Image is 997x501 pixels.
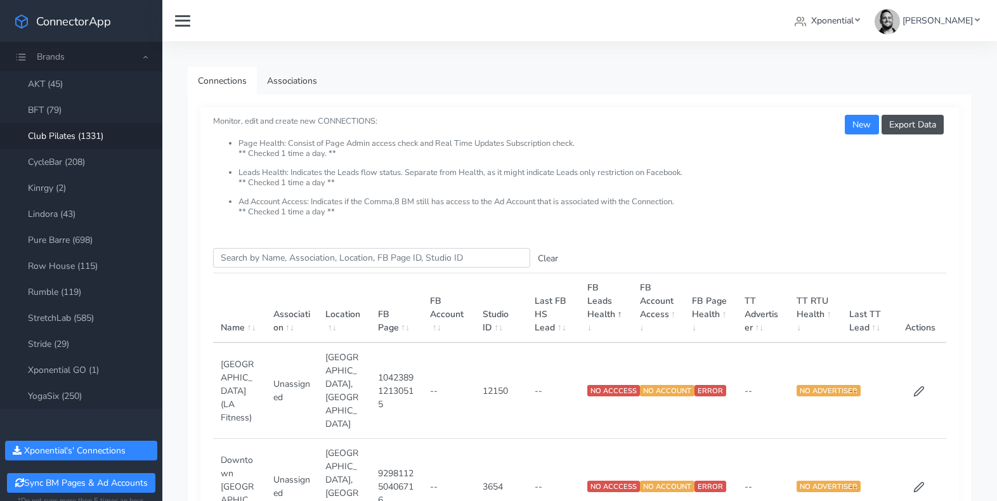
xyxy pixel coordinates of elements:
td: [GEOGRAPHIC_DATA] (LA Fitness) [213,342,266,439]
span: NO ACCCESS [587,481,640,492]
td: Unassigned [266,342,318,439]
th: Last FB HS Lead [527,273,580,343]
span: NO ACCOUNT [640,385,694,396]
td: [GEOGRAPHIC_DATA],[GEOGRAPHIC_DATA] [318,342,370,439]
th: FB Account Access [632,273,685,343]
th: Name [213,273,266,343]
td: -- [527,342,580,439]
button: Clear [530,249,566,268]
th: FB Leads Health [580,273,632,343]
th: FB Page [370,273,423,343]
span: ERROR [694,385,726,396]
th: Actions [894,273,946,343]
th: FB Page Health [684,273,737,343]
li: Leads Health: Indicates the Leads flow status. Separate from Health, as it might indicate Leads o... [238,168,946,197]
li: Page Health: Consist of Page Admin access check and Real Time Updates Subscription check. ** Chec... [238,139,946,168]
span: NO ACCCESS [587,385,640,396]
span: [PERSON_NAME] [903,15,973,27]
th: Location [318,273,370,343]
span: NO ADVERTISER [797,385,861,396]
th: FB Account [422,273,475,343]
button: Xponential's' Connections [5,441,157,460]
span: NO ADVERTISER [797,481,861,492]
span: Xponential [811,15,854,27]
button: Export Data [882,115,944,134]
span: Brands [37,51,65,63]
th: Association [266,273,318,343]
li: Ad Account Access: Indicates if the Comma,8 BM still has access to the Ad Account that is associa... [238,197,946,217]
button: Sync BM Pages & Ad Accounts [7,473,155,493]
td: -- [842,342,894,439]
td: -- [422,342,475,439]
span: ConnectorApp [36,13,111,29]
th: Studio ID [475,273,528,343]
td: -- [737,342,790,439]
th: Last TT Lead [842,273,894,343]
a: [PERSON_NAME] [870,9,984,32]
span: ERROR [694,481,726,492]
th: TT RTU Health [789,273,842,343]
th: TT Advertiser [737,273,790,343]
input: enter text you want to search [213,248,530,268]
img: James Carr [875,9,900,34]
a: Connections [188,67,257,95]
button: New [845,115,878,134]
a: Associations [257,67,327,95]
span: NO ACCOUNT [640,481,694,492]
a: Xponential [790,9,865,32]
small: Monitor, edit and create new CONNECTIONS: [213,105,946,217]
td: 104238912130515 [370,342,423,439]
td: 12150 [475,342,528,439]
